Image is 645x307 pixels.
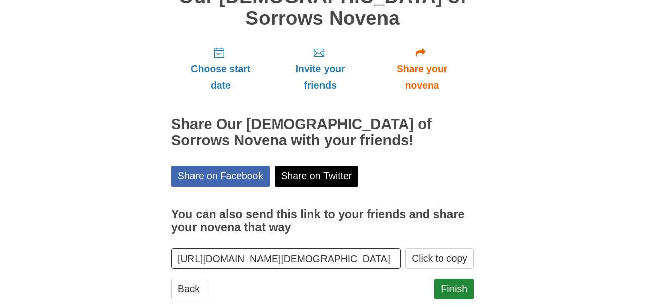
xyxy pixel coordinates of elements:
span: Invite your friends [280,60,360,94]
a: Back [171,279,206,299]
a: Share on Facebook [171,166,270,187]
span: Share your novena [380,60,464,94]
button: Click to copy [405,248,474,269]
a: Share your novena [370,39,474,99]
a: Choose start date [171,39,270,99]
a: Invite your friends [270,39,370,99]
a: Finish [434,279,474,299]
h2: Share Our [DEMOGRAPHIC_DATA] of Sorrows Novena with your friends! [171,116,474,149]
h3: You can also send this link to your friends and share your novena that way [171,208,474,234]
span: Choose start date [181,60,260,94]
a: Share on Twitter [275,166,359,187]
